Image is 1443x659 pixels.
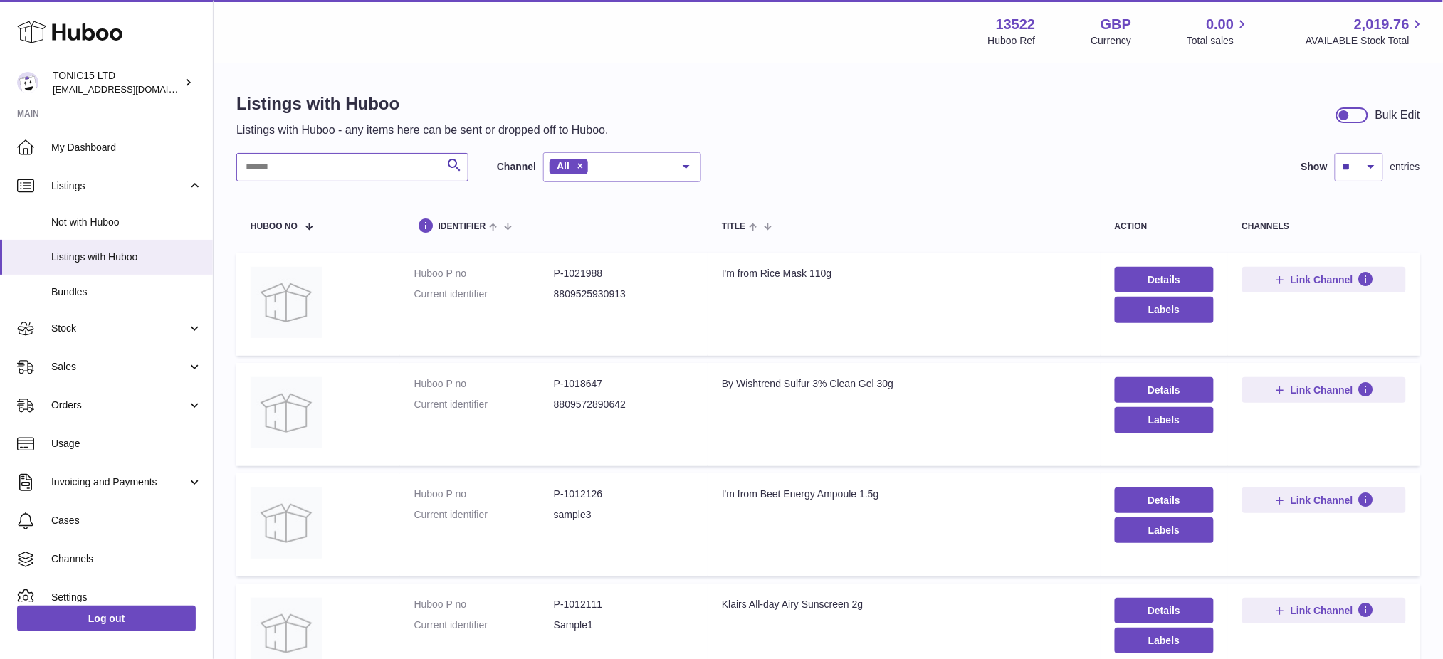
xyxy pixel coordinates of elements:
[722,267,1086,280] div: I'm from Rice Mask 110g
[414,487,554,501] dt: Huboo P no
[1115,267,1214,292] a: Details
[1242,267,1406,292] button: Link Channel
[1291,384,1353,396] span: Link Channel
[1242,377,1406,403] button: Link Channel
[554,377,693,391] dd: P-1018647
[236,122,609,138] p: Listings with Huboo - any items here can be sent or dropped off to Huboo.
[51,399,187,412] span: Orders
[1101,15,1131,34] strong: GBP
[17,72,38,93] img: internalAdmin-13522@internal.huboo.com
[1306,15,1426,48] a: 2,019.76 AVAILABLE Stock Total
[414,618,554,632] dt: Current identifier
[1375,107,1420,123] div: Bulk Edit
[1115,487,1214,513] a: Details
[414,508,554,522] dt: Current identifier
[439,222,486,231] span: identifier
[53,69,181,96] div: TONIC15 LTD
[497,160,536,174] label: Channel
[414,267,554,280] dt: Huboo P no
[251,377,322,448] img: By Wishtrend Sulfur 3% Clean Gel 30g
[51,285,202,299] span: Bundles
[414,288,554,301] dt: Current identifier
[1115,407,1214,433] button: Labels
[51,437,202,450] span: Usage
[1354,15,1410,34] span: 2,019.76
[414,598,554,611] dt: Huboo P no
[1115,222,1214,231] div: action
[251,222,298,231] span: Huboo no
[51,179,187,193] span: Listings
[1091,34,1132,48] div: Currency
[1301,160,1328,174] label: Show
[1115,628,1214,653] button: Labels
[1291,273,1353,286] span: Link Channel
[722,487,1086,501] div: I'm from Beet Energy Ampoule 1.5g
[557,160,570,172] span: All
[1115,598,1214,623] a: Details
[1242,487,1406,513] button: Link Channel
[554,487,693,501] dd: P-1012126
[554,598,693,611] dd: P-1012111
[51,216,202,229] span: Not with Huboo
[554,618,693,632] dd: Sample1
[988,34,1036,48] div: Huboo Ref
[1291,604,1353,617] span: Link Channel
[722,598,1086,611] div: Klairs All-day Airy Sunscreen 2g
[51,475,187,489] span: Invoicing and Payments
[1390,160,1420,174] span: entries
[722,222,745,231] span: title
[17,606,196,631] a: Log out
[251,487,322,559] img: I'm from Beet Energy Ampoule 1.5g
[554,288,693,301] dd: 8809525930913
[1115,377,1214,403] a: Details
[51,591,202,604] span: Settings
[1187,34,1250,48] span: Total sales
[51,251,202,264] span: Listings with Huboo
[1115,517,1214,543] button: Labels
[51,514,202,527] span: Cases
[996,15,1036,34] strong: 13522
[251,267,322,338] img: I'm from Rice Mask 110g
[51,322,187,335] span: Stock
[1291,494,1353,507] span: Link Channel
[554,398,693,411] dd: 8809572890642
[1306,34,1426,48] span: AVAILABLE Stock Total
[53,83,209,95] span: [EMAIL_ADDRESS][DOMAIN_NAME]
[1242,222,1406,231] div: channels
[1187,15,1250,48] a: 0.00 Total sales
[554,508,693,522] dd: sample3
[1207,15,1234,34] span: 0.00
[51,141,202,154] span: My Dashboard
[414,398,554,411] dt: Current identifier
[51,360,187,374] span: Sales
[1242,598,1406,623] button: Link Channel
[722,377,1086,391] div: By Wishtrend Sulfur 3% Clean Gel 30g
[414,377,554,391] dt: Huboo P no
[554,267,693,280] dd: P-1021988
[1115,297,1214,322] button: Labels
[236,93,609,115] h1: Listings with Huboo
[51,552,202,566] span: Channels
